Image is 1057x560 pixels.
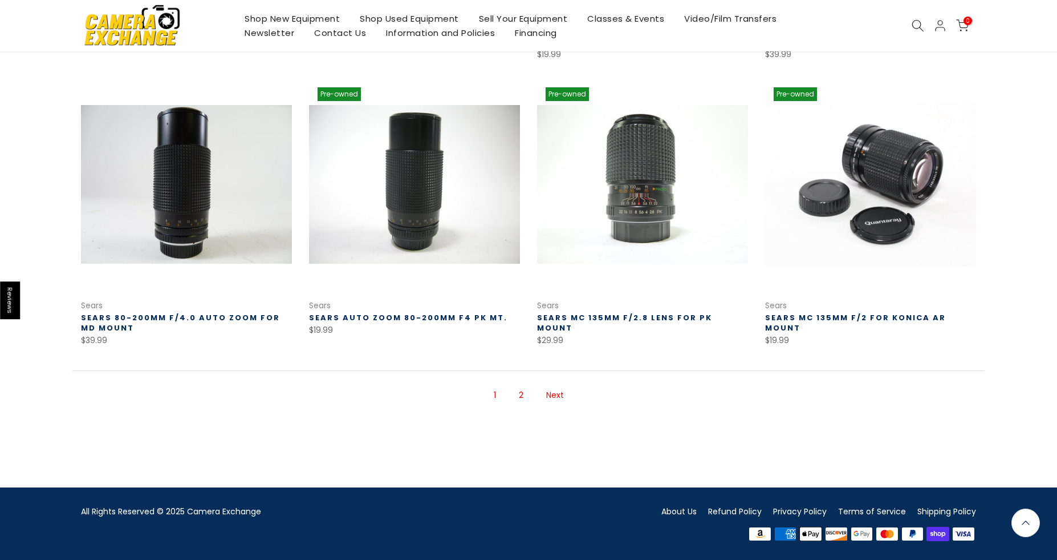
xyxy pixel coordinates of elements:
div: $19.99 [537,47,748,62]
a: Sears MC 135mm f/2.8 Lens for PK mount [537,312,712,333]
div: $29.99 [537,333,748,348]
img: google pay [849,526,875,543]
a: Sell Your Equipment [469,11,578,26]
a: Page 2 [513,385,529,405]
a: Terms of Service [838,506,906,517]
img: visa [950,526,976,543]
img: master [875,526,900,543]
a: Shop New Equipment [235,11,350,26]
img: amazon payments [747,526,773,543]
nav: Pagination [72,371,985,424]
div: $39.99 [765,47,976,62]
a: Newsletter [235,26,304,40]
img: paypal [900,526,925,543]
a: Information and Policies [376,26,505,40]
a: Shop Used Equipment [350,11,469,26]
div: All Rights Reserved © 2025 Camera Exchange [81,505,520,519]
img: apple pay [798,526,824,543]
div: $39.99 [81,333,292,348]
img: american express [773,526,798,543]
a: 0 [956,19,969,32]
a: Sears MC 135mm f/2 for Konica AR Mount [765,312,946,333]
img: shopify pay [925,526,951,543]
a: Privacy Policy [773,506,827,517]
span: 0 [964,17,972,25]
a: About Us [661,506,697,517]
a: Refund Policy [708,506,762,517]
a: Back to the top [1011,509,1040,537]
a: Sears Auto Zoom 80-200mm f4 PK Mt. [309,312,507,323]
a: Sears 80-200mm F/4.0 Auto Zoom for MD Mount [81,312,280,333]
span: Page 1 [488,385,502,405]
a: Sears [81,300,103,311]
a: Next [540,385,570,405]
a: Video/Film Transfers [674,11,787,26]
a: Contact Us [304,26,376,40]
div: $19.99 [765,333,976,348]
div: $19.99 [309,323,520,337]
a: Sears [765,300,787,311]
a: Classes & Events [578,11,674,26]
a: Financing [505,26,567,40]
a: Sears [309,300,331,311]
img: discover [824,526,849,543]
a: Shipping Policy [917,506,976,517]
a: Sears [537,300,559,311]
